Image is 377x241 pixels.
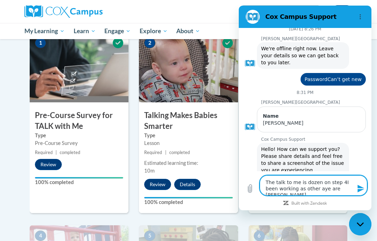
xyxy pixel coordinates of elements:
[169,150,190,155] span: completed
[144,179,171,190] button: Review
[144,231,155,241] span: 5
[35,139,123,147] div: Pre-Course Survey
[165,150,167,155] span: |
[24,5,127,18] a: Cox Campus
[20,23,69,39] a: My Learning
[144,150,162,155] span: Required
[176,27,200,35] span: About
[35,177,123,178] div: Your progress
[35,38,46,48] span: 1
[144,168,155,174] span: 10m
[144,38,155,48] span: 2
[74,27,96,35] span: Learn
[139,110,238,132] h3: Talking Makes Babies Smarter
[35,231,46,241] span: 4
[35,159,62,170] button: Review
[332,5,353,16] button: Account Settings
[174,179,201,190] button: Details
[254,231,265,241] span: 6
[239,6,371,210] iframe: Messaging window
[144,198,232,206] label: 100% completed
[135,23,172,39] a: Explore
[24,5,103,18] img: Cox Campus
[104,27,131,35] span: Engage
[56,150,57,155] span: |
[139,32,238,102] img: Course Image
[140,27,168,35] span: Explore
[69,23,100,39] a: Learn
[30,32,128,102] img: Course Image
[35,132,123,139] label: Type
[144,139,232,147] div: Lesson
[144,159,232,167] div: Estimated learning time:
[24,27,65,35] span: My Learning
[19,23,358,39] div: Main menu
[35,178,123,186] label: 100% completed
[172,23,205,39] a: About
[100,23,135,39] a: Engage
[144,197,232,198] div: Your progress
[30,110,128,132] h3: Pre-Course Survey for TALK with Me
[35,150,53,155] span: Required
[349,213,371,235] iframe: Button to launch messaging window, conversation in progress
[144,132,232,139] label: Type
[60,150,80,155] span: completed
